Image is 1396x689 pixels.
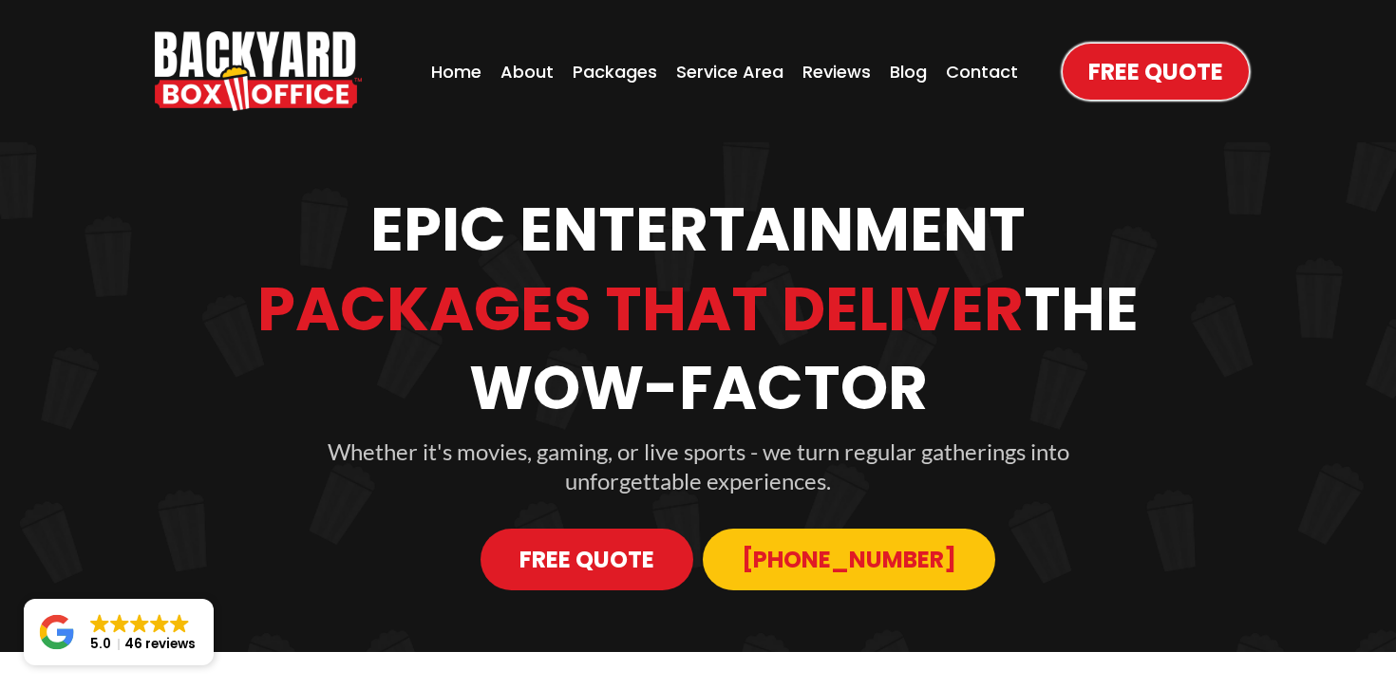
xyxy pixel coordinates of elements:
[742,543,956,576] span: [PHONE_NUMBER]
[481,529,693,590] a: Free Quote
[519,543,654,576] span: Free Quote
[147,190,1249,269] h1: Epic Entertainment
[670,53,789,90] a: Service Area
[797,53,877,90] a: Reviews
[495,53,559,90] a: About
[567,53,663,90] a: Packages
[884,53,933,90] a: Blog
[147,270,1249,427] h1: The Wow-Factor
[940,53,1024,90] a: Contact
[703,529,995,590] a: 913-214-1202
[1063,44,1249,100] a: Free Quote
[1088,55,1223,88] span: Free Quote
[155,31,362,111] a: https://www.backyardboxoffice.com
[24,599,214,665] a: Close GoogleGoogleGoogleGoogleGoogle 5.046 reviews
[257,267,1024,351] strong: Packages That Deliver
[425,53,487,90] a: Home
[147,466,1249,495] p: unforgettable experiences.
[147,437,1249,466] p: Whether it's movies, gaming, or live sports - we turn regular gatherings into
[155,31,362,111] img: Backyard Box Office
